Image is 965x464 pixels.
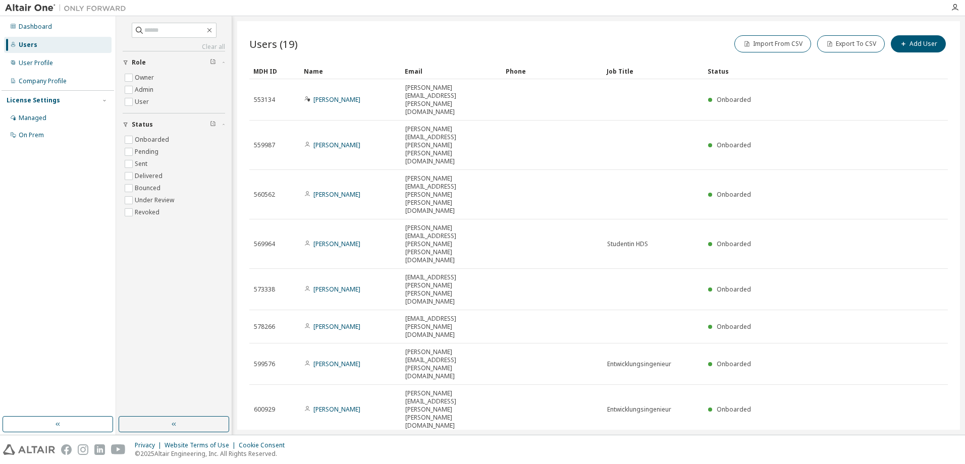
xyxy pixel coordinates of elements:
div: Company Profile [19,77,67,85]
span: [PERSON_NAME][EMAIL_ADDRESS][PERSON_NAME][PERSON_NAME][DOMAIN_NAME] [405,125,497,165]
label: Owner [135,72,156,84]
a: [PERSON_NAME] [313,405,360,414]
p: © 2025 Altair Engineering, Inc. All Rights Reserved. [135,449,291,458]
button: Export To CSV [817,35,885,52]
span: Entwicklungsingenieur [607,360,671,368]
span: Onboarded [717,95,751,104]
span: [EMAIL_ADDRESS][PERSON_NAME][PERSON_NAME][DOMAIN_NAME] [405,273,497,306]
span: Clear filter [210,59,216,67]
div: Job Title [607,63,700,79]
label: Delivered [135,170,165,182]
span: Studentin HDS [607,240,648,248]
button: Role [123,51,225,74]
img: facebook.svg [61,444,72,455]
span: Onboarded [717,141,751,149]
div: Email [405,63,498,79]
span: 578266 [254,323,275,331]
div: Phone [506,63,599,79]
div: Status [708,63,895,79]
button: Status [123,113,225,136]
img: instagram.svg [78,444,88,455]
span: [PERSON_NAME][EMAIL_ADDRESS][PERSON_NAME][PERSON_NAME][DOMAIN_NAME] [405,224,497,264]
span: [EMAIL_ADDRESS][PERSON_NAME][DOMAIN_NAME] [405,315,497,339]
span: Onboarded [717,240,751,248]
span: [PERSON_NAME][EMAIL_ADDRESS][PERSON_NAME][PERSON_NAME][DOMAIN_NAME] [405,389,497,430]
span: 599576 [254,360,275,368]
div: Managed [19,114,46,122]
div: MDH ID [253,63,296,79]
div: Cookie Consent [239,441,291,449]
span: Onboarded [717,322,751,331]
button: Add User [891,35,946,52]
span: Entwicklungsingenieur [607,405,671,414]
a: [PERSON_NAME] [313,240,360,248]
span: Onboarded [717,360,751,368]
label: Pending [135,146,160,158]
span: 569964 [254,240,275,248]
a: [PERSON_NAME] [313,190,360,199]
div: License Settings [7,96,60,104]
span: 559987 [254,141,275,149]
span: Clear filter [210,121,216,129]
button: Import From CSV [734,35,811,52]
a: [PERSON_NAME] [313,322,360,331]
div: Users [19,41,37,49]
a: [PERSON_NAME] [313,285,360,294]
span: [PERSON_NAME][EMAIL_ADDRESS][PERSON_NAME][PERSON_NAME][DOMAIN_NAME] [405,175,497,215]
label: Under Review [135,194,176,206]
span: [PERSON_NAME][EMAIL_ADDRESS][PERSON_NAME][DOMAIN_NAME] [405,348,497,380]
label: Onboarded [135,134,171,146]
span: Onboarded [717,190,751,199]
span: Status [132,121,153,129]
div: Dashboard [19,23,52,31]
span: 560562 [254,191,275,199]
a: [PERSON_NAME] [313,360,360,368]
div: Privacy [135,441,165,449]
label: User [135,96,151,108]
div: On Prem [19,131,44,139]
span: [PERSON_NAME][EMAIL_ADDRESS][PERSON_NAME][DOMAIN_NAME] [405,84,497,116]
label: Revoked [135,206,162,218]
span: Onboarded [717,285,751,294]
a: [PERSON_NAME] [313,141,360,149]
div: User Profile [19,59,53,67]
img: altair_logo.svg [3,444,55,455]
label: Sent [135,158,149,170]
img: youtube.svg [111,444,126,455]
span: Onboarded [717,405,751,414]
span: 600929 [254,405,275,414]
a: [PERSON_NAME] [313,95,360,104]
label: Bounced [135,182,163,194]
div: Name [304,63,397,79]
img: linkedin.svg [94,444,105,455]
div: Website Terms of Use [165,441,239,449]
span: Role [132,59,146,67]
span: 573338 [254,285,275,294]
a: Clear all [123,43,225,51]
img: Altair One [5,3,131,13]
span: Users (19) [249,37,298,51]
label: Admin [135,84,155,96]
span: 553134 [254,96,275,104]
